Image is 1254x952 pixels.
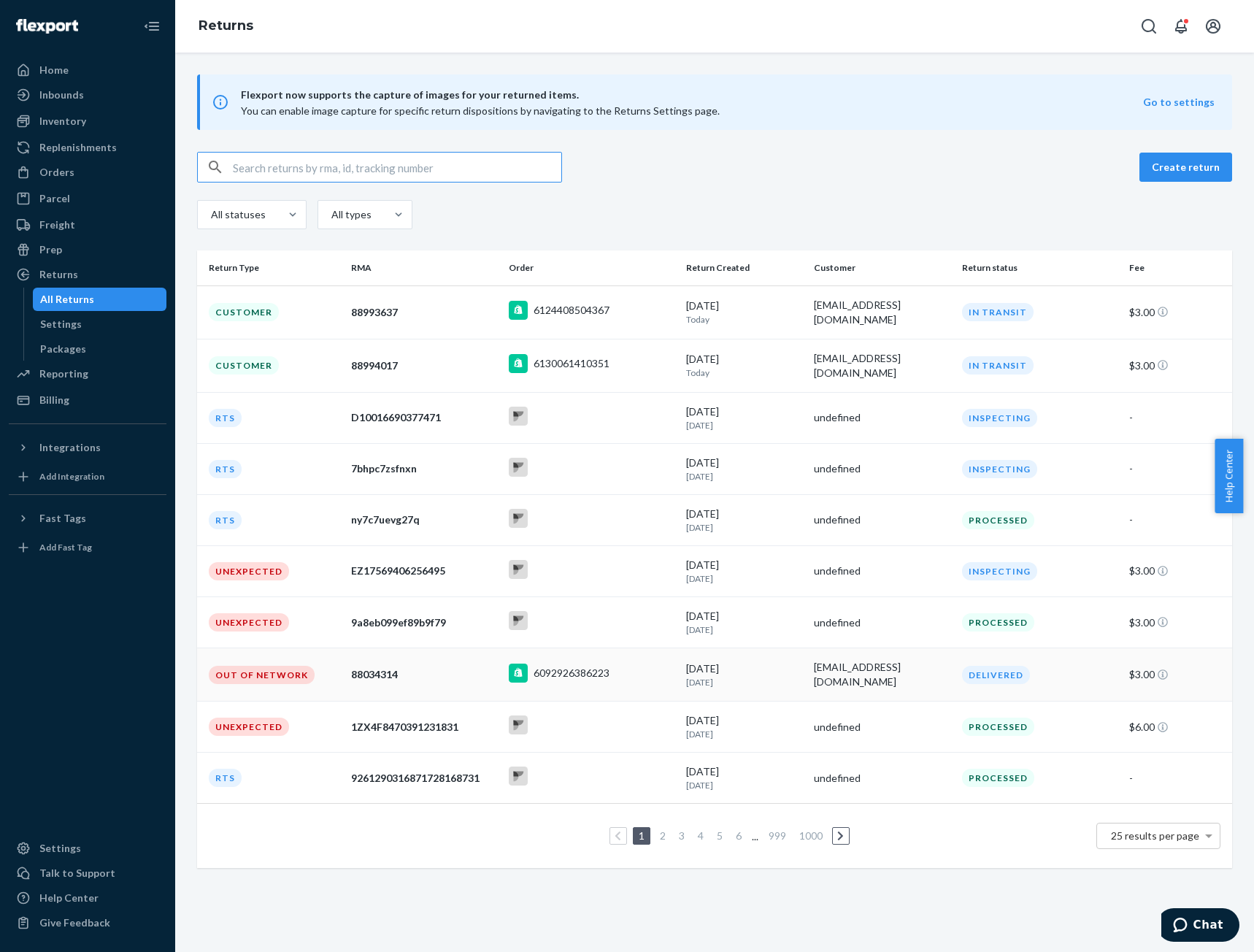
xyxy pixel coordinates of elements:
th: Return Created [680,250,809,285]
a: Freight [9,213,166,237]
div: Replenishments [39,140,117,155]
a: Settings [33,312,167,336]
button: Open account menu [1199,12,1228,41]
button: Create return [1139,153,1232,182]
div: 9a8eb099ef89b9f79 [351,615,497,630]
a: Parcel [9,187,166,210]
th: Order [503,250,680,285]
a: Page 5 [714,829,726,842]
div: Unexpected [209,613,289,632]
td: $3.00 [1123,648,1232,702]
div: - [1129,513,1220,527]
a: Returns [9,263,166,286]
div: Home [39,63,69,77]
div: Inspecting [962,562,1037,580]
th: Return status [956,250,1124,285]
th: Return Type [197,250,345,285]
button: Fast Tags [9,507,166,530]
p: [DATE] [686,521,803,534]
div: 7bhpc7zsfnxn [351,461,497,476]
a: Page 3 [676,829,688,842]
div: undefined [814,720,950,734]
a: Billing [9,388,166,412]
input: Search returns by rma, id, tracking number [233,153,561,182]
div: undefined [814,513,950,527]
div: [DATE] [686,299,803,326]
td: $3.00 [1123,545,1232,596]
div: - [1129,410,1220,425]
div: Prep [39,242,62,257]
a: Page 2 [657,829,669,842]
div: Processed [962,511,1034,529]
a: Orders [9,161,166,184]
div: Add Integration [39,470,104,483]
div: 88993637 [351,305,497,320]
div: Settings [39,841,81,856]
div: In Transit [962,356,1034,375]
div: Inventory [39,114,86,128]
div: Unexpected [209,562,289,580]
td: $6.00 [1123,702,1232,753]
div: Unexpected [209,718,289,736]
div: [DATE] [686,456,803,483]
span: Flexport now supports the capture of images for your returned items. [241,86,1143,104]
p: [DATE] [686,676,803,688]
a: Add Fast Tag [9,536,166,559]
a: All Returns [33,288,167,311]
p: Today [686,366,803,379]
div: undefined [814,615,950,630]
div: Help Center [39,891,99,905]
td: $3.00 [1123,285,1232,339]
div: undefined [814,410,950,425]
a: Home [9,58,166,82]
div: [DATE] [686,661,803,688]
div: Returns [39,267,78,282]
div: RTS [209,460,242,478]
div: 6124408504367 [534,303,609,318]
button: Give Feedback [9,911,166,934]
div: RTS [209,409,242,427]
p: [DATE] [686,470,803,483]
button: Help Center [1215,439,1243,513]
div: - [1129,461,1220,476]
a: Inbounds [9,83,166,107]
div: [DATE] [686,558,803,585]
div: [EMAIL_ADDRESS][DOMAIN_NAME] [814,660,950,689]
th: Fee [1123,250,1232,285]
div: [DATE] [686,404,803,431]
div: 6092926386223 [534,666,609,680]
div: Out of Network [209,666,315,684]
div: Settings [40,317,82,331]
div: [DATE] [686,352,803,379]
a: Returns [199,18,253,34]
div: ny7c7uevg27q [351,513,497,527]
div: Talk to Support [39,866,115,880]
li: ... [751,827,759,845]
div: [DATE] [686,609,803,636]
div: Integrations [39,440,101,455]
div: undefined [814,564,950,578]
ol: breadcrumbs [187,5,265,47]
a: Settings [9,837,166,860]
div: RTS [209,769,242,787]
th: RMA [345,250,503,285]
span: You can enable image capture for specific return dispositions by navigating to the Returns Settin... [241,104,720,117]
div: 88034314 [351,667,497,682]
p: [DATE] [686,623,803,636]
div: 1ZX4F8470391231831 [351,720,497,734]
div: Processed [962,769,1034,787]
div: In Transit [962,303,1034,321]
div: - [1129,771,1220,786]
div: RTS [209,511,242,529]
a: Prep [9,238,166,261]
a: Add Integration [9,465,166,488]
iframe: Opens a widget where you can chat to one of our agents [1161,908,1239,945]
a: Page 1000 [796,829,826,842]
div: 6130061410351 [534,356,609,371]
div: Reporting [39,366,88,381]
p: [DATE] [686,419,803,431]
div: All Returns [40,292,94,307]
div: undefined [814,461,950,476]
